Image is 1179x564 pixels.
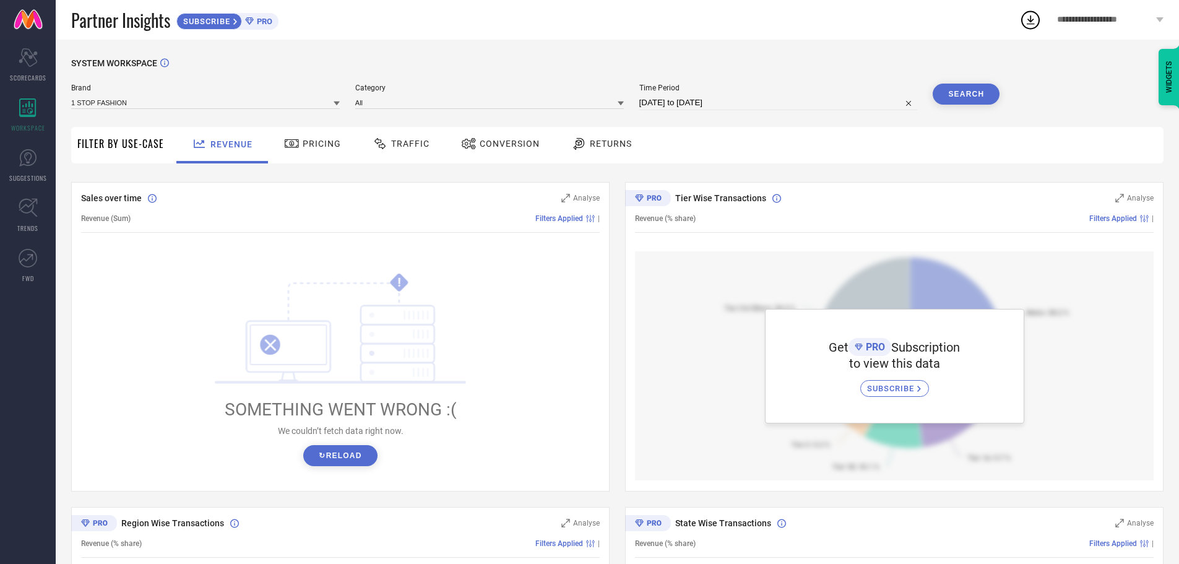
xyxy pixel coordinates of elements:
span: SUBSCRIBE [177,17,233,26]
span: Filters Applied [535,214,583,223]
span: SUBSCRIBE [867,384,917,393]
span: Analyse [1127,519,1154,527]
span: We couldn’t fetch data right now. [278,426,404,436]
span: Revenue (Sum) [81,214,131,223]
span: Revenue (% share) [81,539,142,548]
span: WORKSPACE [11,123,45,132]
span: Revenue (% share) [635,214,696,223]
span: Analyse [573,519,600,527]
span: Get [829,340,849,355]
span: to view this data [849,356,940,371]
span: | [598,539,600,548]
span: Sales over time [81,193,142,203]
span: SCORECARDS [10,73,46,82]
span: Revenue (% share) [635,539,696,548]
span: Pricing [303,139,341,149]
span: Filters Applied [1089,539,1137,548]
span: Analyse [1127,194,1154,202]
span: SYSTEM WORKSPACE [71,58,157,68]
span: Filters Applied [1089,214,1137,223]
span: PRO [863,341,885,353]
span: Conversion [480,139,540,149]
span: | [1152,539,1154,548]
button: Search [933,84,1000,105]
span: Filters Applied [535,539,583,548]
span: SUGGESTIONS [9,173,47,183]
div: Premium [625,515,671,534]
span: Revenue [210,139,253,149]
span: | [598,214,600,223]
span: SOMETHING WENT WRONG :( [225,399,457,420]
svg: Zoom [1115,194,1124,202]
div: Premium [625,190,671,209]
span: Traffic [391,139,430,149]
span: TRENDS [17,223,38,233]
span: Region Wise Transactions [121,518,224,528]
span: Analyse [573,194,600,202]
span: Filter By Use-Case [77,136,164,151]
div: Open download list [1019,9,1042,31]
input: Select time period [639,95,918,110]
span: Tier Wise Transactions [675,193,766,203]
svg: Zoom [561,519,570,527]
a: SUBSCRIBE [860,371,929,397]
div: Premium [71,515,117,534]
span: PRO [254,17,272,26]
svg: Zoom [561,194,570,202]
span: | [1152,214,1154,223]
span: Brand [71,84,340,92]
span: State Wise Transactions [675,518,771,528]
span: Time Period [639,84,918,92]
svg: Zoom [1115,519,1124,527]
span: Partner Insights [71,7,170,33]
a: SUBSCRIBEPRO [176,10,279,30]
span: Returns [590,139,632,149]
span: FWD [22,274,34,283]
tspan: ! [398,275,401,290]
span: Category [355,84,624,92]
span: Subscription [891,340,960,355]
button: ↻Reload [303,445,377,466]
